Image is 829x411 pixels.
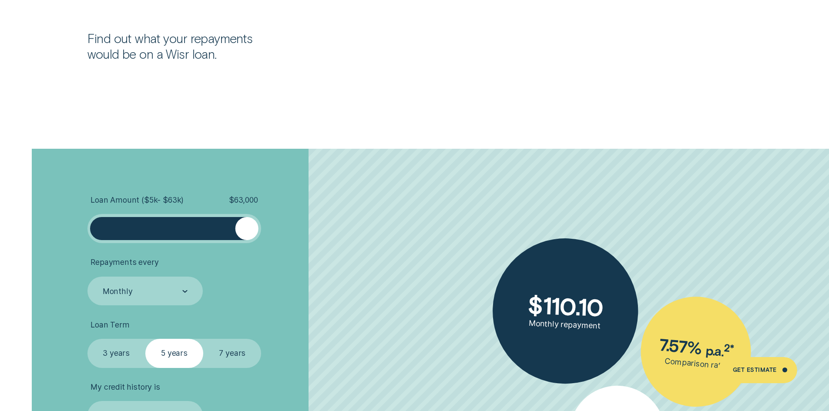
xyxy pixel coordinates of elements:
span: My credit history is [91,382,160,392]
label: 7 years [203,339,261,368]
label: 3 years [87,339,145,368]
label: 5 years [145,339,203,368]
span: $ 63,000 [229,195,258,205]
span: Loan Amount ( $5k - $63k ) [91,195,184,205]
span: Loan Term [91,320,129,330]
span: Repayments every [91,257,158,267]
div: Monthly [103,287,133,296]
a: Get Estimate [718,357,797,383]
p: Find out what your repayments would be on a Wisr loan. [87,30,276,62]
